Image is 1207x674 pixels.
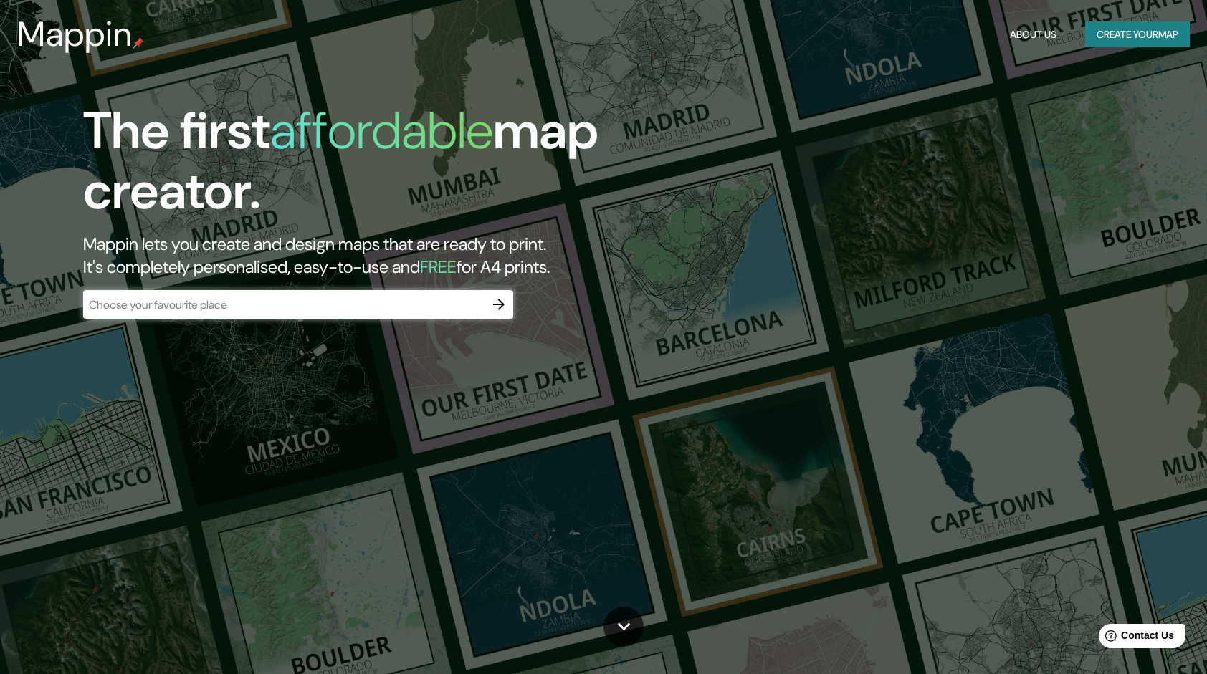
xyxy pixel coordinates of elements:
button: About Us [1004,21,1062,48]
iframe: Help widget launcher [1079,618,1191,658]
h5: FREE [420,256,457,278]
input: Choose your favourite place [83,297,485,313]
button: Create yourmap [1085,21,1190,48]
img: mappin-pin [133,37,144,49]
h1: affordable [270,97,493,164]
h1: The first map creator. [83,101,687,233]
h2: Mappin lets you create and design maps that are ready to print. It's completely personalised, eas... [83,233,687,279]
h3: Mappin [17,14,133,54]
